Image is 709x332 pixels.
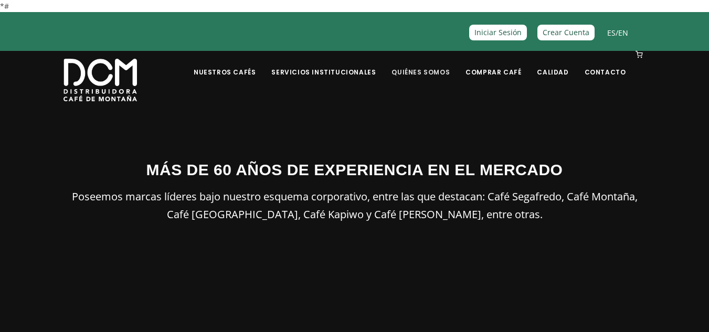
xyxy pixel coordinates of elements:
[537,25,595,40] a: Crear Cuenta
[459,52,527,77] a: Comprar Café
[607,27,628,39] span: /
[265,52,382,77] a: Servicios Institucionales
[469,25,527,40] a: Iniciar Sesión
[618,28,628,38] a: EN
[187,52,262,77] a: Nuestros Cafés
[578,52,632,77] a: Contacto
[64,158,646,181] h3: MÁS DE 60 AÑOS DE EXPERIENCIA EN EL MERCADO
[607,28,616,38] a: ES
[385,52,456,77] a: Quiénes Somos
[64,188,646,223] p: Poseemos marcas líderes bajo nuestro esquema corporativo, entre las que destacan: Café Segafredo,...
[531,52,575,77] a: Calidad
